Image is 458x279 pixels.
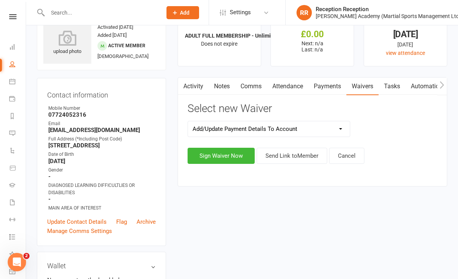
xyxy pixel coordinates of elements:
a: Automations [405,78,451,95]
a: Payments [9,91,26,108]
strong: - [48,173,156,180]
strong: - [48,196,156,203]
div: Mobile Number [48,105,156,112]
div: Email [48,120,156,127]
a: Update Contact Details [47,217,107,226]
div: [DATE] [371,30,440,38]
span: 2 [23,253,30,259]
div: DIAGNOSED LEARNING DIFFICULTLIES OR DISABILITIES [48,182,156,196]
a: Manage Comms Settings [47,226,112,236]
button: Cancel [329,148,364,164]
a: Flag [116,217,127,226]
div: MAIN AREA OF INTEREST [48,205,156,212]
div: £0.00 [278,30,347,38]
span: Does not expire [201,41,237,47]
input: Search... [45,7,157,18]
button: Send Link toMember [257,148,327,164]
a: Notes [209,78,235,95]
p: Next: n/a Last: n/a [278,40,347,53]
div: Full Address (*Including Post Code) [48,135,156,143]
h3: Select new Waiver [188,103,437,115]
div: upload photo [43,30,91,56]
div: Date of Birth [48,151,156,158]
a: Tasks [379,78,405,95]
a: Payments [308,78,346,95]
time: Added [DATE] [97,32,127,38]
strong: 07724052316 [48,111,156,118]
h3: Contact information [47,88,156,99]
div: Gender [48,167,156,174]
a: Attendance [267,78,308,95]
h3: Wallet [47,262,156,270]
div: RR [297,5,312,20]
button: Add [166,6,199,19]
span: Active member [108,43,145,48]
div: [DATE] [371,40,440,49]
a: Product Sales [9,160,26,177]
a: What's New [9,246,26,264]
time: Activated [DATE] [97,24,133,30]
strong: [DATE] [48,158,156,165]
a: Activity [178,78,209,95]
strong: [EMAIL_ADDRESS][DOMAIN_NAME] [48,127,156,134]
a: Waivers [346,78,379,95]
iframe: Intercom live chat [8,253,26,271]
span: Add [180,10,189,16]
a: Dashboard [9,39,26,56]
a: Comms [235,78,267,95]
strong: [STREET_ADDRESS] [48,142,156,149]
span: [DEMOGRAPHIC_DATA] [97,53,148,59]
a: Calendar [9,74,26,91]
a: Reports [9,108,26,125]
a: view attendance [386,50,425,56]
span: Settings [230,4,251,21]
strong: ADULT FULL MEMBERSHIP - Unlimited Classes [185,33,299,39]
button: Sign Waiver Now [188,148,255,164]
a: People [9,56,26,74]
a: Archive [137,217,156,226]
